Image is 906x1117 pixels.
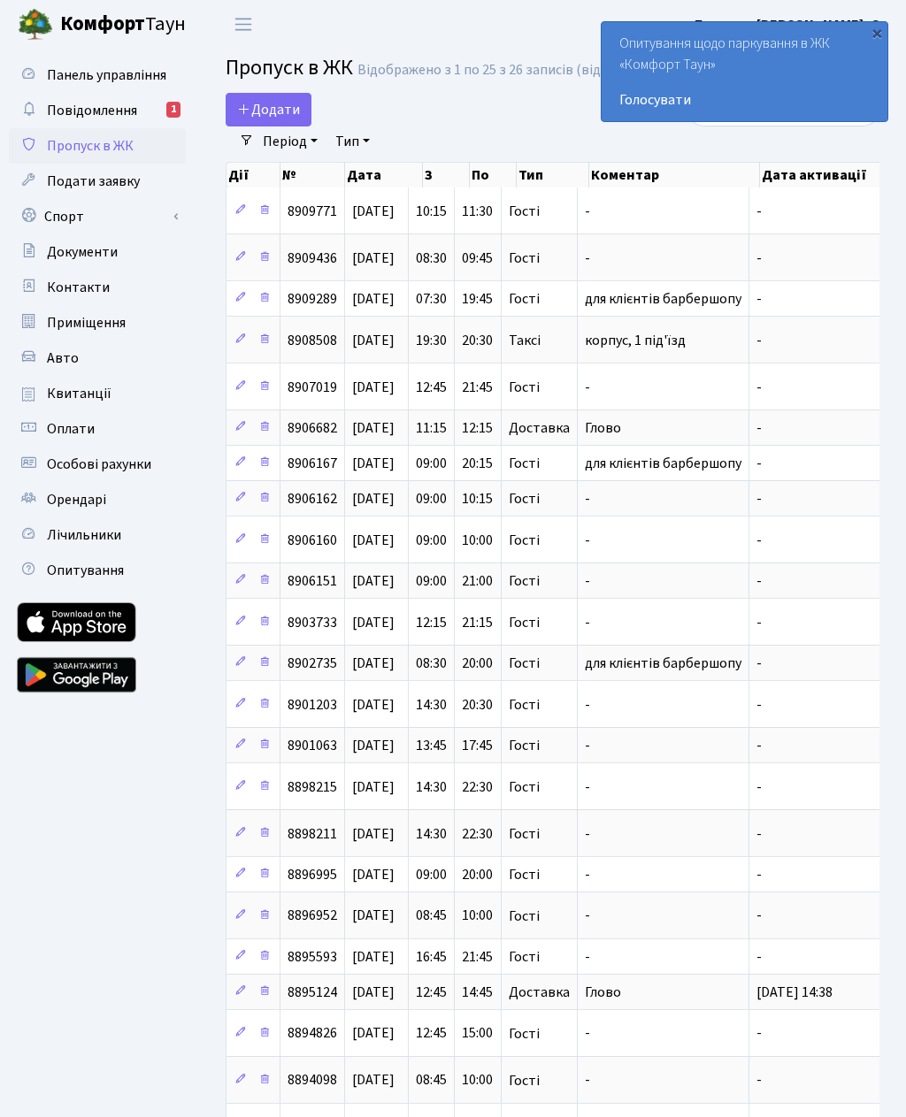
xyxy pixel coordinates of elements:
b: Комфорт [60,10,145,38]
span: 8898211 [288,824,337,844]
span: - [756,824,762,844]
span: 08:45 [416,1071,447,1090]
span: [DATE] [352,865,395,884]
span: - [756,571,762,591]
th: З [423,163,470,187]
span: 8894098 [288,1071,337,1090]
span: 8909289 [288,289,337,309]
a: Авто [9,340,186,376]
span: 20:00 [462,865,493,884]
span: - [585,824,590,844]
span: - [585,947,590,967]
th: Тип [517,163,589,187]
span: Гості [509,780,540,794]
span: [DATE] [352,1071,395,1090]
span: - [585,907,590,926]
span: [DATE] [352,249,395,268]
span: - [756,613,762,632]
span: 16:45 [416,947,447,967]
span: 19:45 [462,289,493,309]
span: 13:45 [416,736,447,755]
span: [DATE] 14:38 [756,983,833,1002]
span: Квитанції [47,384,111,403]
span: Гості [509,698,540,712]
a: Особові рахунки [9,447,186,482]
span: Гості [509,533,540,547]
span: 09:45 [462,249,493,268]
span: 12:15 [416,613,447,632]
a: Контакти [9,270,186,305]
span: - [585,865,590,884]
span: [DATE] [352,613,395,632]
span: 08:30 [416,654,447,673]
span: Авто [47,348,79,368]
b: Блєдних [PERSON_NAME]. О. [695,15,885,34]
span: 8906167 [288,454,337,473]
span: 08:30 [416,249,447,268]
span: 22:30 [462,824,493,844]
span: 20:30 [462,331,493,350]
div: 1 [166,102,180,118]
span: Орендарі [47,490,106,509]
span: 15:00 [462,1024,493,1044]
span: для клієнтів барбершопу [585,454,741,473]
a: Панель управління [9,57,186,93]
span: 09:00 [416,489,447,509]
span: 8894826 [288,1024,337,1044]
span: 8896995 [288,865,337,884]
span: 11:15 [416,418,447,438]
span: - [756,654,762,673]
span: - [585,736,590,755]
span: - [756,695,762,715]
span: - [756,531,762,550]
span: [DATE] [352,736,395,755]
span: Таун [60,10,186,40]
span: [DATE] [352,824,395,844]
span: - [756,489,762,509]
span: Таксі [509,333,541,348]
span: [DATE] [352,202,395,221]
span: 12:45 [416,983,447,1002]
th: № [280,163,345,187]
span: 10:00 [462,531,493,550]
span: 8906160 [288,531,337,550]
span: 10:00 [462,1071,493,1090]
span: - [756,947,762,967]
span: 08:45 [416,907,447,926]
a: Лічильники [9,517,186,553]
span: Гості [509,868,540,882]
span: [DATE] [352,289,395,309]
span: 14:30 [416,824,447,844]
span: - [756,331,762,350]
span: - [585,489,590,509]
span: 17:45 [462,736,493,755]
a: Блєдних [PERSON_NAME]. О. [695,14,885,35]
span: Гості [509,574,540,588]
span: - [756,249,762,268]
span: 8898215 [288,777,337,797]
span: 21:45 [462,378,493,397]
a: Квитанції [9,376,186,411]
a: Голосувати [619,89,870,111]
span: 21:15 [462,613,493,632]
span: - [585,1071,590,1090]
span: 8906682 [288,418,337,438]
span: [DATE] [352,654,395,673]
a: Подати заявку [9,164,186,199]
a: Повідомлення1 [9,93,186,128]
a: Приміщення [9,305,186,340]
span: для клієнтів барбершопу [585,654,741,673]
span: Повідомлення [47,101,137,120]
span: - [756,777,762,797]
span: корпус, 1 під'їзд [585,331,686,350]
span: - [756,454,762,473]
span: Пропуск в ЖК [226,52,353,83]
div: Відображено з 1 по 25 з 26 записів (відфільтровано з 25 записів). [357,62,768,79]
span: Пропуск в ЖК [47,136,134,156]
span: 8908508 [288,331,337,350]
a: Документи [9,234,186,270]
span: [DATE] [352,777,395,797]
span: Гості [509,950,540,964]
span: Гості [509,251,540,265]
span: 8896952 [288,907,337,926]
